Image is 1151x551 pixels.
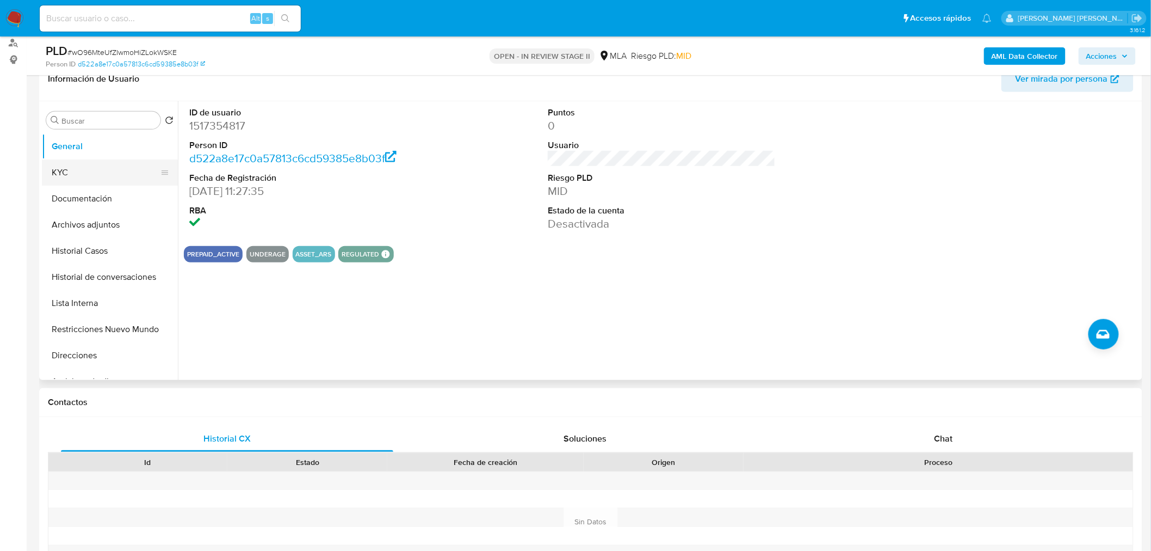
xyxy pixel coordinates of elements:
span: 3.161.2 [1130,26,1146,34]
button: search-icon [274,11,296,26]
button: Volver al orden por defecto [165,116,174,128]
input: Buscar usuario o caso... [40,11,301,26]
button: Historial Casos [42,238,178,264]
button: Historial de conversaciones [42,264,178,290]
span: Soluciones [564,432,607,445]
dt: Puntos [548,107,776,119]
dt: Fecha de Registración [189,172,417,184]
a: Notificaciones [982,14,992,23]
span: Chat [935,432,953,445]
input: Buscar [61,116,156,126]
button: Archivos adjuntos [42,212,178,238]
button: Buscar [51,116,59,125]
span: Alt [251,13,260,23]
b: Person ID [46,59,76,69]
button: Restricciones Nuevo Mundo [42,316,178,342]
dd: 1517354817 [189,118,417,133]
dd: 0 [548,118,776,133]
div: Origen [591,457,736,468]
div: MLA [599,50,627,62]
button: KYC [42,160,169,186]
span: Ver mirada por persona [1016,66,1108,92]
button: Documentación [42,186,178,212]
dd: [DATE] 11:27:35 [189,183,417,199]
span: Riesgo PLD: [631,50,691,62]
span: Historial CX [203,432,251,445]
dt: Usuario [548,139,776,151]
dd: Desactivada [548,216,776,231]
h1: Información de Usuario [48,74,139,84]
button: General [42,133,178,160]
span: Acciones [1086,47,1117,65]
button: Lista Interna [42,290,178,316]
p: OPEN - IN REVIEW STAGE II [490,48,595,64]
button: AML Data Collector [984,47,1066,65]
button: Direcciones [42,342,178,369]
span: s [266,13,269,23]
h1: Contactos [48,397,1134,408]
div: Estado [235,457,380,468]
dt: RBA [189,205,417,217]
button: Ver mirada por persona [1001,66,1134,92]
a: Salir [1131,13,1143,24]
dt: Riesgo PLD [548,172,776,184]
div: Id [75,457,220,468]
dt: Person ID [189,139,417,151]
span: Accesos rápidos [911,13,971,24]
p: roberto.munoz@mercadolibre.com [1018,13,1128,23]
b: PLD [46,42,67,59]
b: AML Data Collector [992,47,1058,65]
button: Acciones [1079,47,1136,65]
a: d522a8e17c0a57813c6cd59385e8b03f [78,59,205,69]
div: Fecha de creación [395,457,576,468]
a: d522a8e17c0a57813c6cd59385e8b03f [189,150,397,166]
dt: ID de usuario [189,107,417,119]
button: Anticipos de dinero [42,369,178,395]
dd: MID [548,183,776,199]
dt: Estado de la cuenta [548,205,776,217]
span: # wO96MteUfZIwmoHiZLokWSKE [67,47,177,58]
span: MID [676,50,691,62]
div: Proceso [751,457,1125,468]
